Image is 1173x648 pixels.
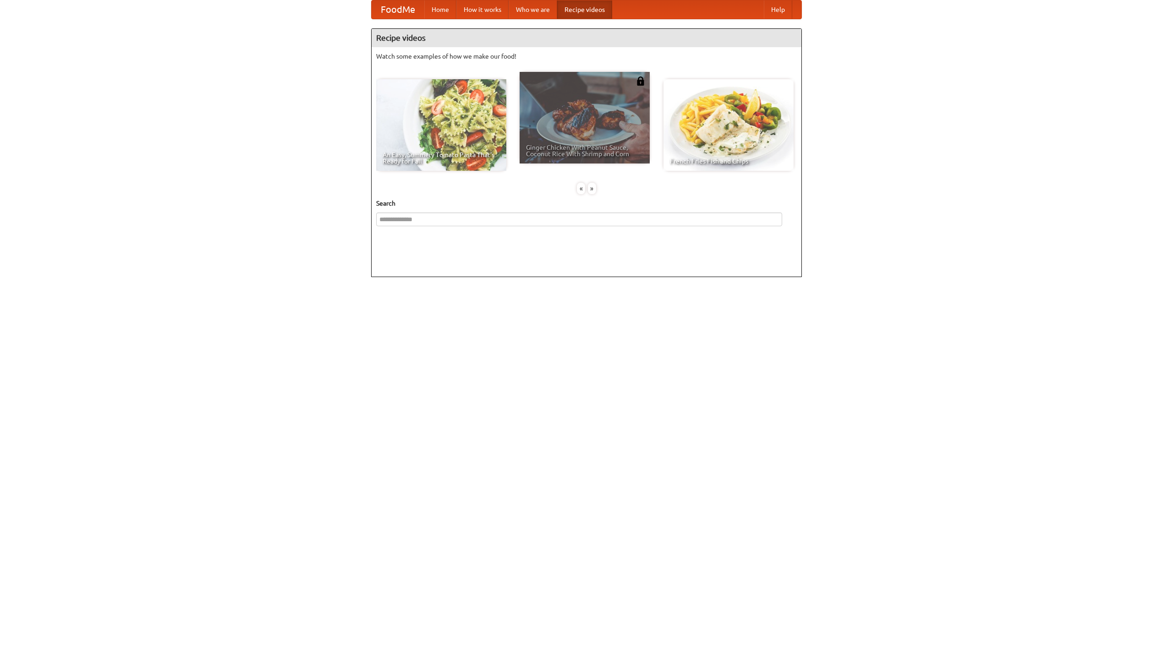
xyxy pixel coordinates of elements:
[636,76,645,86] img: 483408.png
[424,0,456,19] a: Home
[663,79,794,171] a: French Fries Fish and Chips
[577,183,585,194] div: «
[376,79,506,171] a: An Easy, Summery Tomato Pasta That's Ready for Fall
[372,29,801,47] h4: Recipe videos
[372,0,424,19] a: FoodMe
[670,158,787,164] span: French Fries Fish and Chips
[376,52,797,61] p: Watch some examples of how we make our food!
[376,199,797,208] h5: Search
[456,0,509,19] a: How it works
[588,183,596,194] div: »
[509,0,557,19] a: Who we are
[557,0,612,19] a: Recipe videos
[383,152,500,164] span: An Easy, Summery Tomato Pasta That's Ready for Fall
[764,0,792,19] a: Help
